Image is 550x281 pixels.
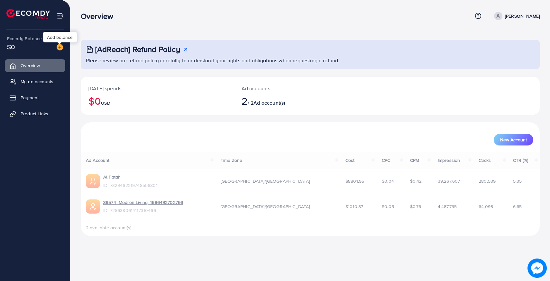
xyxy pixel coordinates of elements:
[81,12,118,21] h3: Overview
[86,57,536,64] p: Please review our refund policy carefully to understand your rights and obligations when requesti...
[21,110,48,117] span: Product Links
[500,137,527,142] span: New Account
[21,94,39,101] span: Payment
[253,99,285,106] span: Ad account(s)
[57,44,63,50] img: image
[95,45,180,54] h3: [AdReach] Refund Policy
[491,12,540,20] a: [PERSON_NAME]
[5,59,65,72] a: Overview
[21,62,40,69] span: Overview
[7,42,15,51] span: $0
[494,134,533,145] button: New Account
[88,84,226,92] p: [DATE] spends
[7,35,42,42] span: Ecomdy Balance
[101,100,110,106] span: USD
[5,75,65,88] a: My ad accounts
[57,12,64,20] img: menu
[5,91,65,104] a: Payment
[242,93,248,108] span: 2
[242,95,341,107] h2: / 2
[6,9,50,19] img: logo
[88,95,226,107] h2: $0
[242,84,341,92] p: Ad accounts
[21,78,53,85] span: My ad accounts
[5,107,65,120] a: Product Links
[43,32,77,42] div: Add balance
[527,259,547,278] img: image
[505,12,540,20] p: [PERSON_NAME]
